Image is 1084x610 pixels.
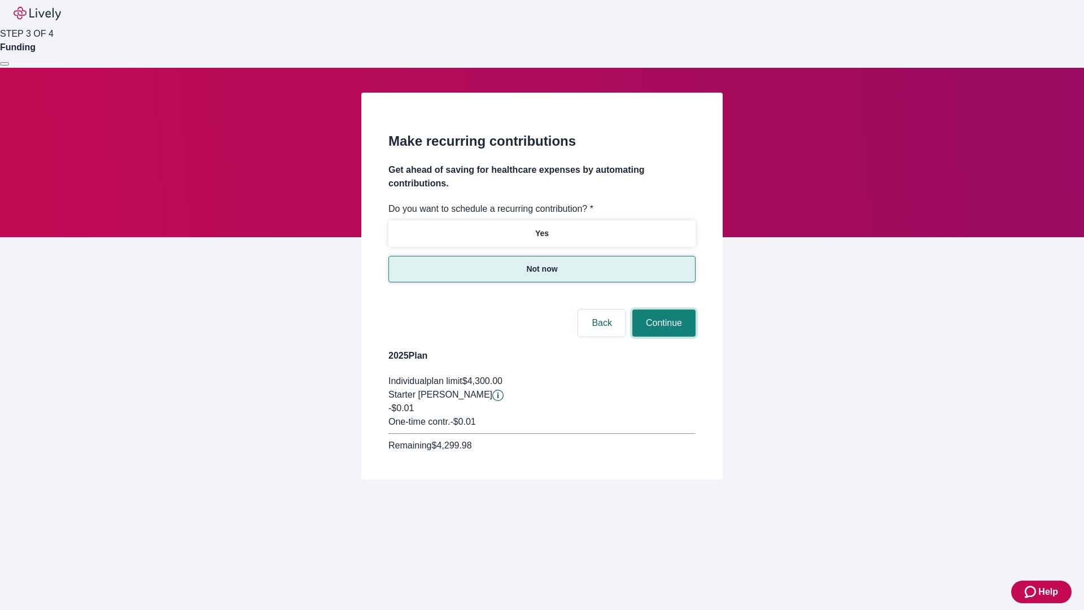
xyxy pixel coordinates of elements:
[526,263,557,275] p: Not now
[450,417,475,426] span: - $0.01
[535,228,549,239] p: Yes
[388,256,696,282] button: Not now
[632,310,696,337] button: Continue
[1038,585,1058,599] span: Help
[388,220,696,247] button: Yes
[492,390,504,401] button: Lively will contribute $0.01 to establish your account
[492,390,504,401] svg: Starter penny details
[1025,585,1038,599] svg: Zendesk support icon
[388,163,696,190] h4: Get ahead of saving for healthcare expenses by automating contributions.
[388,390,492,399] span: Starter [PERSON_NAME]
[388,417,450,426] span: One-time contr.
[462,376,502,386] span: $4,300.00
[388,349,696,363] h4: 2025 Plan
[388,403,414,413] span: -$0.01
[388,376,462,386] span: Individual plan limit
[388,441,431,450] span: Remaining
[14,7,61,20] img: Lively
[388,202,593,216] label: Do you want to schedule a recurring contribution? *
[388,131,696,151] h2: Make recurring contributions
[431,441,471,450] span: $4,299.98
[578,310,626,337] button: Back
[1011,581,1072,603] button: Zendesk support iconHelp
